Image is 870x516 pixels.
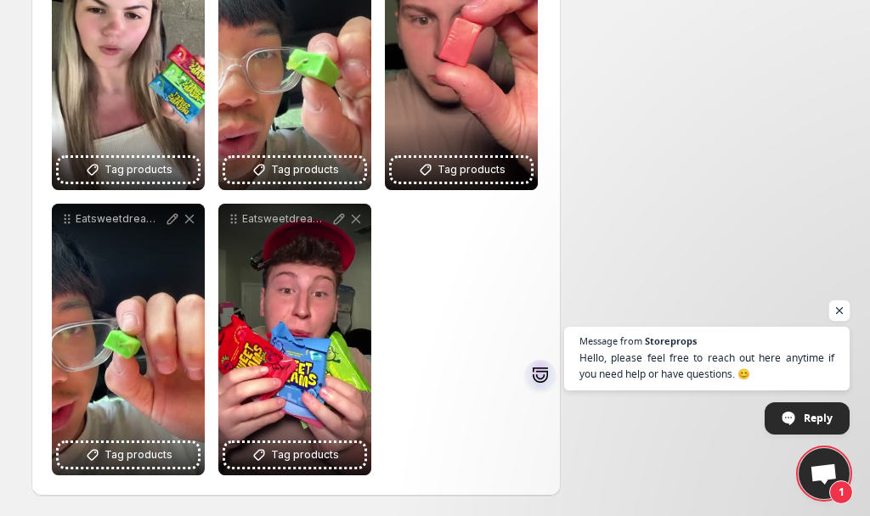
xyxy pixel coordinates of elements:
button: Tag products [225,443,364,467]
span: Reply [804,403,833,433]
button: Tag products [225,158,364,182]
span: Tag products [105,161,172,178]
div: Eatsweetdreams Sweetdreamscandy sourcandies eatsweetdreams candy strawberryflavor sourblueberry s... [52,204,205,475]
span: Tag products [438,161,506,178]
p: Eatsweetdreams Sweetdreamscandy sourcandies eatsweetdreams sweetdreams candy strawberryflavor sou... [242,212,330,226]
span: Storeprops [645,336,697,345]
button: Tag products [59,158,198,182]
span: Tag products [271,161,339,178]
span: Tag products [271,446,339,463]
span: Tag products [105,446,172,463]
button: Tag products [59,443,198,467]
button: Tag products [392,158,531,182]
p: Eatsweetdreams Sweetdreamscandy sourcandies eatsweetdreams candy strawberryflavor sourblueberry s... [76,212,164,226]
div: Open chat [799,448,850,499]
span: Hello, please feel free to reach out here anytime if you need help or have questions. 😊 [579,350,834,382]
span: Message from [579,336,642,345]
div: Eatsweetdreams Sweetdreamscandy sourcandies eatsweetdreams sweetdreams candy strawberryflavor sou... [218,204,371,475]
span: 1 [829,480,853,504]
